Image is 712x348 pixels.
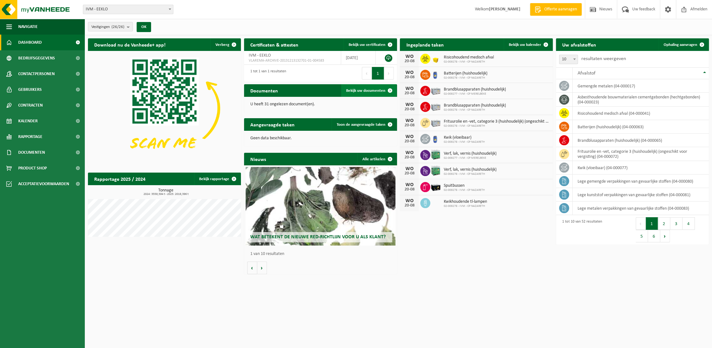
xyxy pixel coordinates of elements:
[430,101,441,112] img: PB-LB-0680-HPE-GY-11
[403,155,416,160] div: 20-08
[249,53,271,58] span: IVM - EEKLO
[403,123,416,128] div: 20-08
[670,217,682,230] button: 3
[247,262,257,274] button: Vorige
[659,38,708,51] a: Ophaling aanvragen
[403,86,416,91] div: WO
[244,153,272,165] h2: Nieuws
[244,84,284,97] h2: Documenten
[246,167,395,246] a: Wat betekent de nieuwe RED-richtlijn voor u als klant?
[88,51,241,166] img: Download de VHEPlus App
[346,89,385,93] span: Bekijk uw documenten
[88,22,133,31] button: Vestigingen(26/26)
[18,113,38,129] span: Kalender
[559,217,602,243] div: 1 tot 10 van 52 resultaten
[443,183,485,188] span: Spuitbussen
[573,147,709,161] td: frituurolie en -vet, categorie 3 (huishoudelijk) (ongeschikt voor vergisting) (04-000072)
[443,60,494,64] span: 02-009278 - IVM - CP NAZARETH
[403,187,416,192] div: 20-08
[636,217,646,230] button: Previous
[489,7,520,12] strong: [PERSON_NAME]
[244,118,301,130] h2: Aangevraagde taken
[682,217,695,230] button: 4
[443,199,487,204] span: Kwikhoudende tl-lampen
[403,182,416,187] div: WO
[137,22,151,32] button: OK
[18,160,47,176] span: Product Shop
[18,66,55,82] span: Contactpersonen
[658,217,670,230] button: 2
[344,38,396,51] a: Bekijk uw certificaten
[194,173,240,185] a: Bekijk rapportage
[91,22,124,32] span: Vestigingen
[573,188,709,202] td: lege kunststof verpakkingen van gevaarlijke stoffen (04-000081)
[443,92,506,96] span: 02-009277 - IVM - CP MERELBEKE
[443,76,487,80] span: 02-009278 - IVM - CP NAZARETH
[443,172,496,176] span: 02-009278 - IVM - CP NAZARETH
[430,53,441,64] img: LP-SB-00030-HPE-22
[341,51,376,65] td: [DATE]
[210,38,240,51] button: Verberg
[443,103,506,108] span: Brandblusapparaten (huishoudelijk)
[362,67,372,80] button: Previous
[573,202,709,215] td: lege metalen verpakkingen van gevaarlijke stoffen (04-000083)
[403,134,416,139] div: WO
[357,153,396,165] a: Alle artikelen
[443,87,506,92] span: Brandblusapparaten (huishoudelijk)
[349,43,385,47] span: Bekijk uw certificaten
[403,198,416,203] div: WO
[430,133,441,144] img: LP-OT-00060-HPE-21
[257,262,267,274] button: Volgende
[91,193,241,196] span: 2024: 3559,594 t - 2025: 2019,396 t
[430,149,441,160] img: PB-HB-1400-HPE-GN-11
[403,166,416,171] div: WO
[88,38,172,51] h2: Download nu de Vanheede+ app!
[247,66,286,80] div: 1 tot 1 van 1 resultaten
[384,67,394,80] button: Next
[430,165,441,176] img: PB-HB-1400-HPE-GN-11
[18,97,43,113] span: Contracten
[403,171,416,176] div: 20-08
[83,5,173,14] span: IVM - EEKLO
[530,3,582,16] a: Offerte aanvragen
[573,134,709,147] td: brandblusapparaten (huishoudelijk) (04-000065)
[244,38,305,51] h2: Certificaten & attesten
[341,84,396,97] a: Bekijk uw documenten
[443,124,550,128] span: 02-009278 - IVM - CP NAZARETH
[430,85,441,96] img: PB-LB-0680-HPE-GY-11
[430,69,441,80] img: LP-OT-00060-HPE-21
[559,55,578,64] span: 10
[250,102,391,107] p: U heeft 31 ongelezen document(en).
[664,43,697,47] span: Ophaling aanvragen
[443,151,496,156] span: Verf, lak, vernis (huishoudelijk)
[430,117,441,128] img: PB-LB-0680-HPE-GY-11
[573,107,709,120] td: risicohoudend medisch afval (04-000041)
[573,93,709,107] td: asbesthoudende bouwmaterialen cementgebonden (hechtgebonden) (04-000023)
[250,136,391,141] p: Geen data beschikbaar.
[430,181,441,192] img: PB-LB-0680-HPE-BK-11
[559,55,578,64] span: 10
[88,173,152,185] h2: Rapportage 2025 / 2024
[403,75,416,80] div: 20-08
[18,35,42,50] span: Dashboard
[403,107,416,112] div: 20-08
[249,58,336,63] span: VLAREMA-ARCHIVE-20131213132701-01-004583
[443,204,487,208] span: 02-009278 - IVM - CP NAZARETH
[403,102,416,107] div: WO
[18,145,45,160] span: Documenten
[18,176,69,192] span: Acceptatievoorwaarden
[403,91,416,96] div: 20-08
[18,19,38,35] span: Navigatie
[443,140,485,144] span: 02-009278 - IVM - CP NAZARETH
[403,150,416,155] div: WO
[443,108,506,112] span: 02-009278 - IVM - CP NAZARETH
[573,79,709,93] td: gemengde metalen (04-000017)
[648,230,660,242] button: 6
[337,123,385,127] span: Toon de aangevraagde taken
[660,230,670,242] button: Next
[581,56,626,61] label: resultaten weergeven
[400,38,450,51] h2: Ingeplande taken
[573,174,709,188] td: lege gemengde verpakkingen van gevaarlijke stoffen (04-000080)
[443,55,494,60] span: Risicohoudend medisch afval
[403,203,416,208] div: 20-08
